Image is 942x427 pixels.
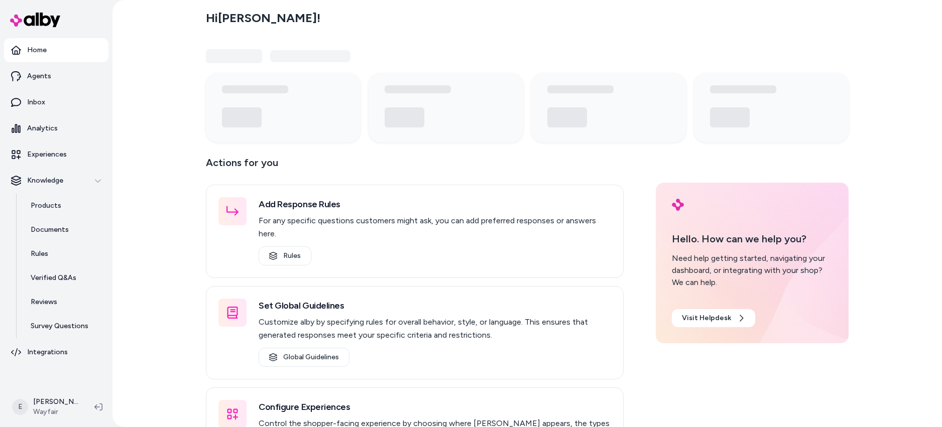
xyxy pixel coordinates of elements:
h3: Add Response Rules [259,197,611,211]
h3: Set Global Guidelines [259,299,611,313]
p: Reviews [31,297,57,307]
button: E[PERSON_NAME]Wayfair [6,391,86,423]
a: Rules [21,242,108,266]
p: Documents [31,225,69,235]
img: alby Logo [10,13,60,27]
p: Products [31,201,61,211]
p: [PERSON_NAME] [33,397,78,407]
p: Analytics [27,123,58,133]
span: Wayfair [33,407,78,417]
div: Need help getting started, navigating your dashboard, or integrating with your shop? We can help. [672,252,833,289]
span: E [12,399,28,415]
a: Inbox [4,90,108,114]
a: Analytics [4,116,108,140]
h3: Configure Experiences [259,400,611,414]
p: Actions for you [206,155,624,179]
a: Rules [259,246,311,265]
a: Visit Helpdesk [672,309,755,327]
a: Reviews [21,290,108,314]
p: Verified Q&As [31,273,76,283]
a: Integrations [4,340,108,364]
p: Customize alby by specifying rules for overall behavior, style, or language. This ensures that ge... [259,316,611,342]
p: Survey Questions [31,321,88,331]
a: Documents [21,218,108,242]
a: Global Guidelines [259,348,349,367]
h2: Hi [PERSON_NAME] ! [206,11,320,26]
p: Agents [27,71,51,81]
button: Knowledge [4,169,108,193]
a: Verified Q&As [21,266,108,290]
p: Inbox [27,97,45,107]
a: Home [4,38,108,62]
a: Experiences [4,143,108,167]
p: Integrations [27,347,68,357]
p: Knowledge [27,176,63,186]
p: Experiences [27,150,67,160]
p: Rules [31,249,48,259]
img: alby Logo [672,199,684,211]
a: Survey Questions [21,314,108,338]
a: Products [21,194,108,218]
p: Home [27,45,47,55]
a: Agents [4,64,108,88]
p: Hello. How can we help you? [672,231,833,246]
p: For any specific questions customers might ask, you can add preferred responses or answers here. [259,214,611,240]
